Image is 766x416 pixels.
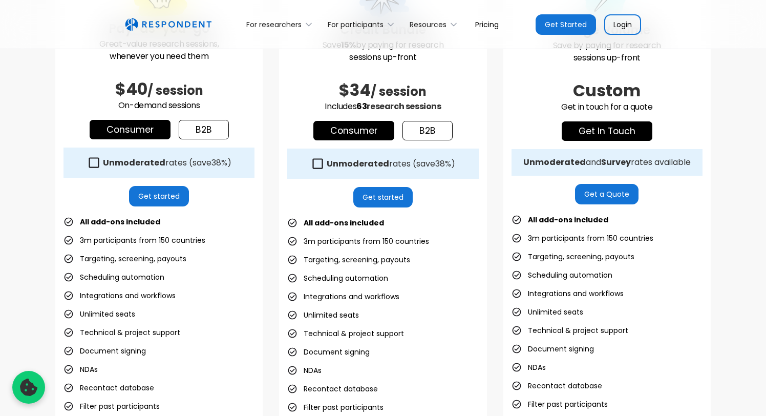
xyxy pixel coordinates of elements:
li: Targeting, screening, payouts [287,253,410,267]
li: Filter past participants [287,400,384,414]
span: research sessions [367,100,441,112]
div: For researchers [246,19,302,30]
p: On-demand sessions [63,99,254,112]
li: NDAs [287,363,322,378]
li: Technical & project support [63,325,180,340]
li: Targeting, screening, payouts [512,249,634,264]
div: rates (save ) [103,158,231,168]
li: Unlimited seats [512,305,583,319]
li: Document signing [63,344,146,358]
strong: All add-ons included [528,215,608,225]
img: Untitled UI logotext [125,18,211,31]
span: $40 [115,77,147,100]
span: $34 [339,78,371,101]
strong: Unmoderated [103,157,165,169]
strong: Unmoderated [523,156,586,168]
li: Integrations and workflows [287,289,399,304]
strong: Survey [601,156,631,168]
span: 38% [211,157,227,169]
li: 3m participants from 150 countries [287,234,429,248]
li: 3m participants from 150 countries [512,231,653,245]
a: home [125,18,211,31]
div: Resources [404,12,467,36]
p: Save by paying for research sessions up-front [287,39,478,64]
strong: All add-ons included [304,218,384,228]
a: Get Started [536,14,596,35]
li: Technical & project support [287,326,404,341]
div: For participants [322,12,404,36]
li: Integrations and workflows [63,288,176,303]
p: Get in touch for a quote [512,101,703,113]
p: Save by paying for research sessions up-front [512,39,703,64]
a: Get started [353,187,413,207]
div: and rates available [523,157,691,168]
div: For researchers [241,12,322,36]
li: Integrations and workflows [512,286,624,301]
p: Includes [287,100,478,113]
a: b2b [402,121,453,140]
a: Pricing [467,12,507,36]
a: get in touch [562,121,652,141]
li: Document signing [512,342,594,356]
li: Recontact database [63,381,154,395]
li: Recontact database [512,379,602,393]
strong: All add-ons included [80,217,160,227]
li: Unlimited seats [287,308,359,322]
span: Custom [573,79,641,102]
p: Great-value research sessions, whenever you need them [63,38,254,63]
li: Unlimited seats [63,307,135,321]
a: Get a Quote [575,184,639,204]
li: Technical & project support [512,323,628,338]
span: 38% [435,158,451,170]
a: Login [604,14,641,35]
li: Targeting, screening, payouts [63,252,186,266]
a: Consumer [90,120,171,139]
a: b2b [179,120,229,139]
div: Resources [410,19,446,30]
span: / session [371,83,427,100]
span: / session [147,82,203,99]
div: rates (save ) [327,159,455,169]
strong: Unmoderated [327,158,389,170]
li: Filter past participants [512,397,608,411]
li: Scheduling automation [63,270,164,284]
li: Scheduling automation [287,271,388,285]
li: Recontact database [287,382,378,396]
li: NDAs [63,362,98,377]
a: Get started [129,186,189,206]
a: Consumer [313,121,394,140]
li: Document signing [287,345,370,359]
li: NDAs [512,360,546,375]
li: 3m participants from 150 countries [63,233,205,247]
span: 63 [356,100,367,112]
div: For participants [328,19,384,30]
li: Filter past participants [63,399,160,413]
li: Scheduling automation [512,268,612,282]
